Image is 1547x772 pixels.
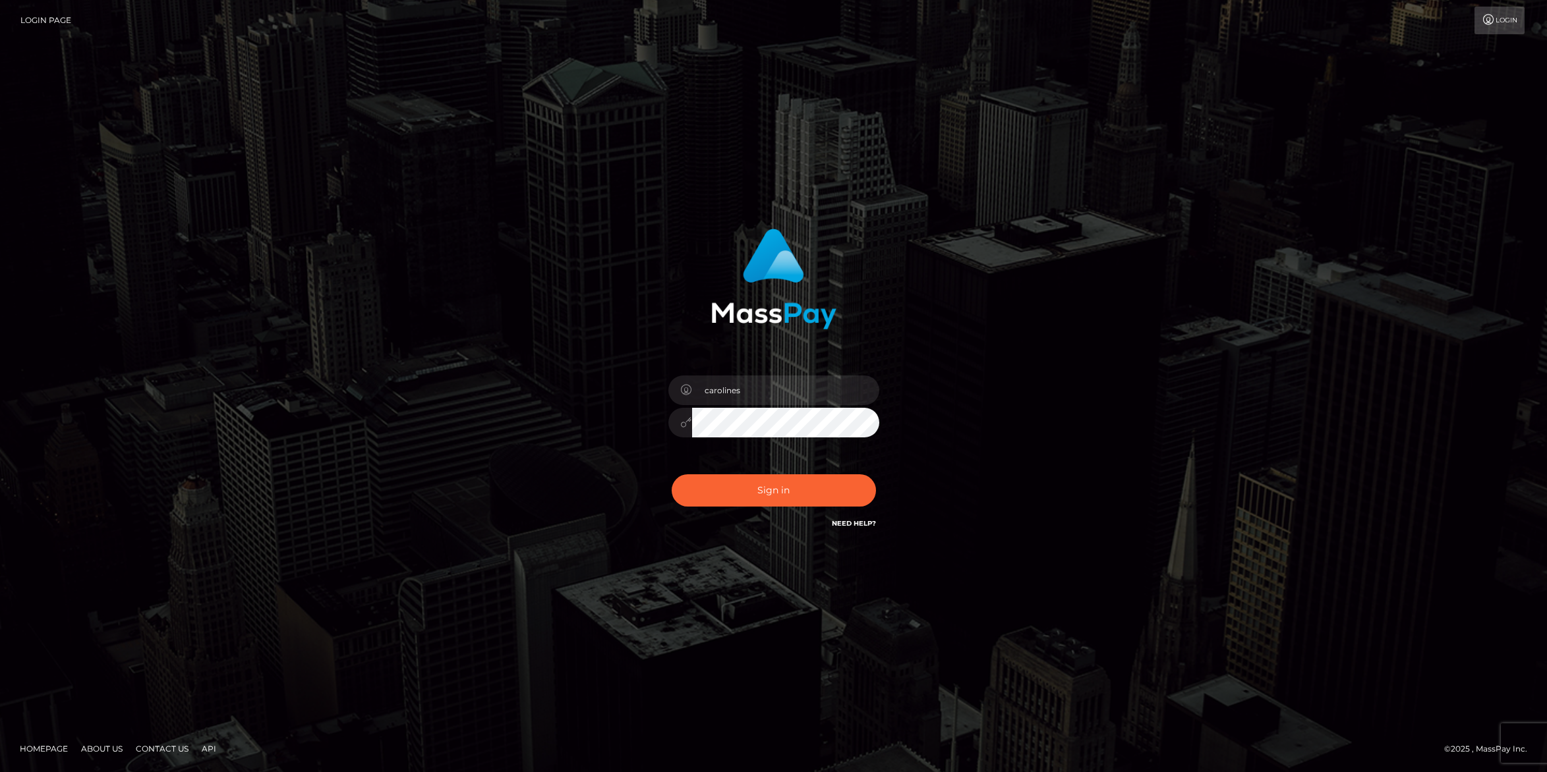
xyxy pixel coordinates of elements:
[131,738,194,759] a: Contact Us
[1444,742,1537,756] div: © 2025 , MassPay Inc.
[832,519,876,528] a: Need Help?
[711,229,836,329] img: MassPay Login
[20,7,71,34] a: Login Page
[196,738,221,759] a: API
[15,738,73,759] a: Homepage
[1474,7,1525,34] a: Login
[692,375,879,405] input: Username...
[76,738,128,759] a: About Us
[672,474,876,507] button: Sign in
